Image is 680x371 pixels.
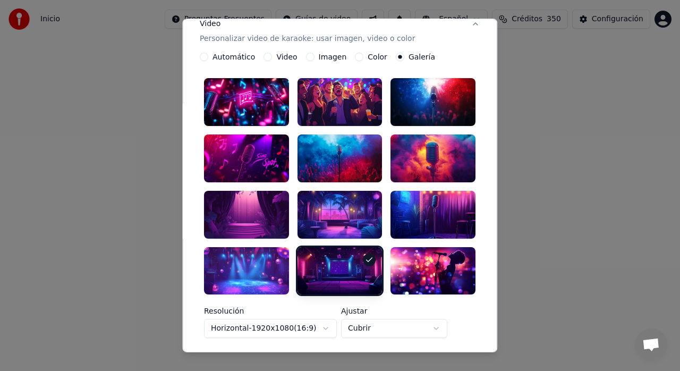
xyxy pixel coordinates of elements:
[204,307,337,315] label: Resolución
[200,19,415,44] div: Video
[212,53,255,61] label: Automático
[319,53,347,61] label: Imagen
[200,10,480,53] button: VideoPersonalizar video de karaoke: usar imagen, video o color
[200,33,415,44] p: Personalizar video de karaoke: usar imagen, video o color
[409,53,435,61] label: Galería
[368,53,388,61] label: Color
[341,307,447,315] label: Ajustar
[277,53,297,61] label: Video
